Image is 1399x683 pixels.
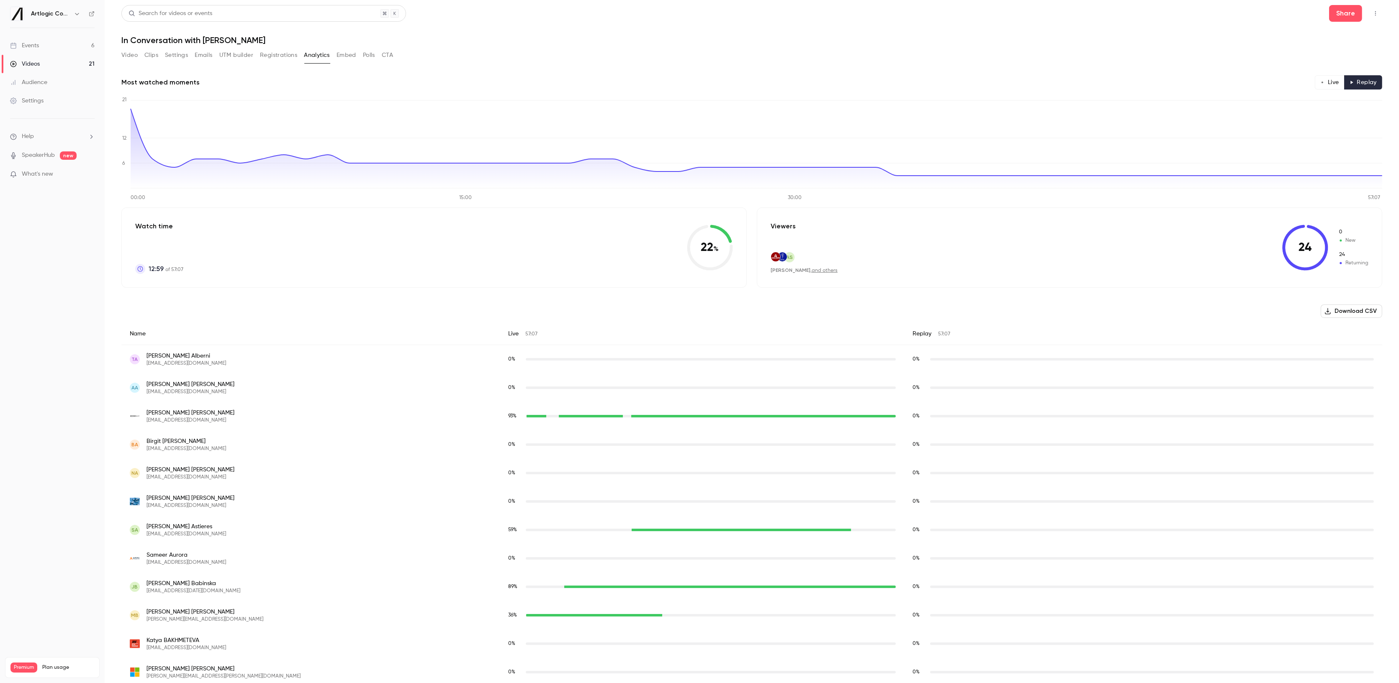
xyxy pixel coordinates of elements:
div: Replay [904,323,1382,345]
span: Katya BAKHMETEVA [147,636,226,645]
span: Replay watch time [913,384,926,391]
tspan: 21 [122,97,126,102]
span: [PERSON_NAME][EMAIL_ADDRESS][DOMAIN_NAME] [147,616,263,623]
span: 0 % [508,385,515,390]
button: Top Bar Actions [1369,7,1382,20]
span: BA [131,441,138,448]
span: Live watch time [508,384,522,391]
span: 57:07 [938,332,950,337]
button: Download CSV [1321,304,1382,318]
div: info@authenticbleu.com [121,487,1382,516]
div: birgit@birgitanich.com [121,430,1382,459]
span: Replay watch time [913,469,926,477]
div: Name [121,323,500,345]
span: 0 % [913,385,920,390]
div: katya.bakhmetyeva@artswanted.com [121,629,1382,658]
span: as [786,253,793,261]
span: Live watch time [508,611,522,619]
tspan: 30:00 [788,196,802,201]
img: auroraprojects.nyc [130,557,140,560]
div: sameer@auroraprojects.nyc [121,544,1382,573]
p: Viewers [771,221,796,231]
tspan: 6 [122,161,125,166]
button: Clips [144,49,158,62]
img: westwoodgallery.com [130,411,140,421]
button: Analytics [304,49,330,62]
span: Replay watch time [913,498,926,505]
button: Settings [165,49,188,62]
span: Premium [10,663,37,673]
span: 0 % [913,471,920,476]
span: Live watch time [508,412,522,420]
span: Live watch time [508,555,522,562]
span: 93 % [508,414,517,419]
span: 0 % [508,670,515,675]
div: Audience [10,78,47,87]
span: 57:07 [525,332,537,337]
span: 0 % [913,556,920,561]
span: 0 % [508,641,515,646]
span: [PERSON_NAME] [PERSON_NAME] [147,380,234,389]
span: 0 % [913,670,920,675]
span: [PERSON_NAME] Astieres [147,522,226,531]
span: NA [131,469,138,477]
span: [PERSON_NAME][EMAIL_ADDRESS][PERSON_NAME][DOMAIN_NAME] [147,673,301,680]
span: [PERSON_NAME] [771,267,810,273]
span: [EMAIL_ADDRESS][DOMAIN_NAME] [147,389,234,395]
span: TA [132,356,138,363]
li: help-dropdown-opener [10,132,95,141]
span: Sameer Aurora [147,551,226,559]
span: Live watch time [508,583,522,591]
div: Settings [10,97,44,105]
span: Live watch time [508,526,522,534]
span: Replay watch time [913,412,926,420]
span: [EMAIL_ADDRESS][DOMAIN_NAME] [147,474,234,481]
span: Replay watch time [913,640,926,647]
span: Replay watch time [913,668,926,676]
span: MB [131,611,139,619]
span: Replay watch time [913,526,926,534]
h2: Most watched moments [121,77,200,87]
span: [PERSON_NAME] Alberni [147,352,226,360]
a: and others [812,268,838,273]
span: Replay watch time [913,356,926,363]
span: 0 % [508,357,515,362]
span: 0 % [913,613,920,618]
span: Live watch time [508,640,522,647]
span: 89 % [508,584,517,589]
span: Live watch time [508,498,522,505]
h6: Artlogic Connect 2025 [31,10,70,18]
span: SA [131,526,138,534]
span: [PERSON_NAME] [PERSON_NAME] [147,494,234,502]
span: Returning [1338,251,1368,258]
span: Replay watch time [913,555,926,562]
span: 0 % [913,442,920,447]
span: [PERSON_NAME] [PERSON_NAME] [147,665,301,673]
button: CTA [382,49,393,62]
div: babinska.jul@icloud.com [121,573,1382,601]
span: Replay watch time [913,441,926,448]
span: JB [132,583,138,591]
span: 0 % [508,556,515,561]
button: Emails [195,49,212,62]
span: [EMAIL_ADDRESS][DOMAIN_NAME] [147,559,226,566]
button: Registrations [260,49,297,62]
p: Watch time [135,221,183,231]
span: [PERSON_NAME] [PERSON_NAME] [147,409,234,417]
img: barauna.com.br [778,252,787,261]
span: AA [131,384,138,391]
span: Live watch time [508,356,522,363]
span: Replay watch time [913,611,926,619]
span: 0 % [508,442,515,447]
div: Live [500,323,904,345]
div: info@sarugallery.com [121,516,1382,544]
span: Help [22,132,34,141]
div: margaret_bacheler@yahoo.com [121,601,1382,629]
span: 0 % [913,357,920,362]
div: anniemalfstad@yahoo.com [121,373,1382,402]
div: Videos [10,60,40,68]
span: 0 % [508,471,515,476]
span: New [1338,228,1368,236]
span: 0 % [913,499,920,504]
span: [PERSON_NAME] Babinska [147,579,240,588]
